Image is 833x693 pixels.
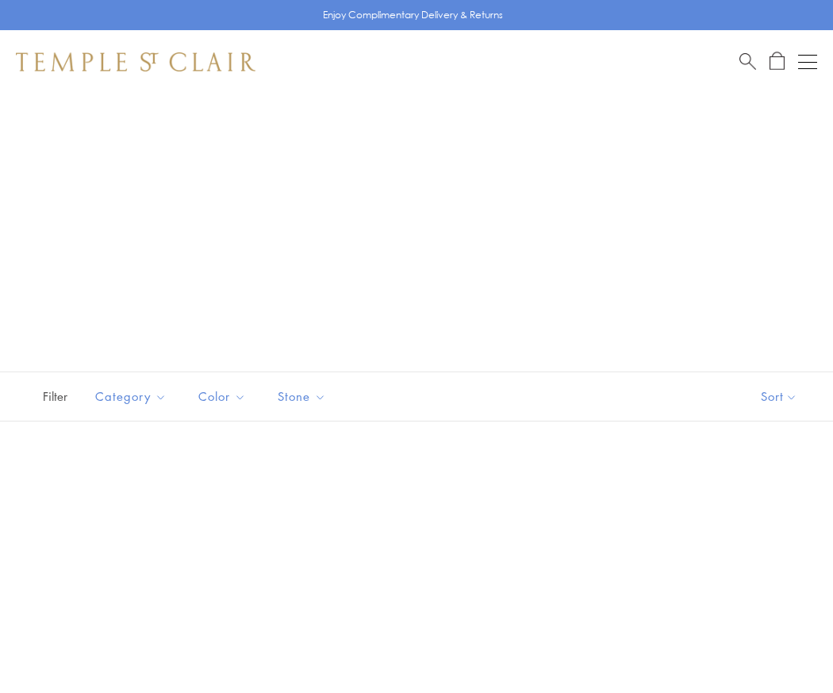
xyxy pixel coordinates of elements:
button: Show sort by [725,372,833,421]
a: Search [739,52,756,71]
p: Enjoy Complimentary Delivery & Returns [323,7,503,23]
a: Open Shopping Bag [770,52,785,71]
button: Stone [266,379,338,414]
button: Category [83,379,178,414]
button: Color [186,379,258,414]
span: Category [87,387,178,406]
img: Temple St. Clair [16,52,255,71]
span: Color [190,387,258,406]
span: Stone [270,387,338,406]
button: Open navigation [798,52,817,71]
